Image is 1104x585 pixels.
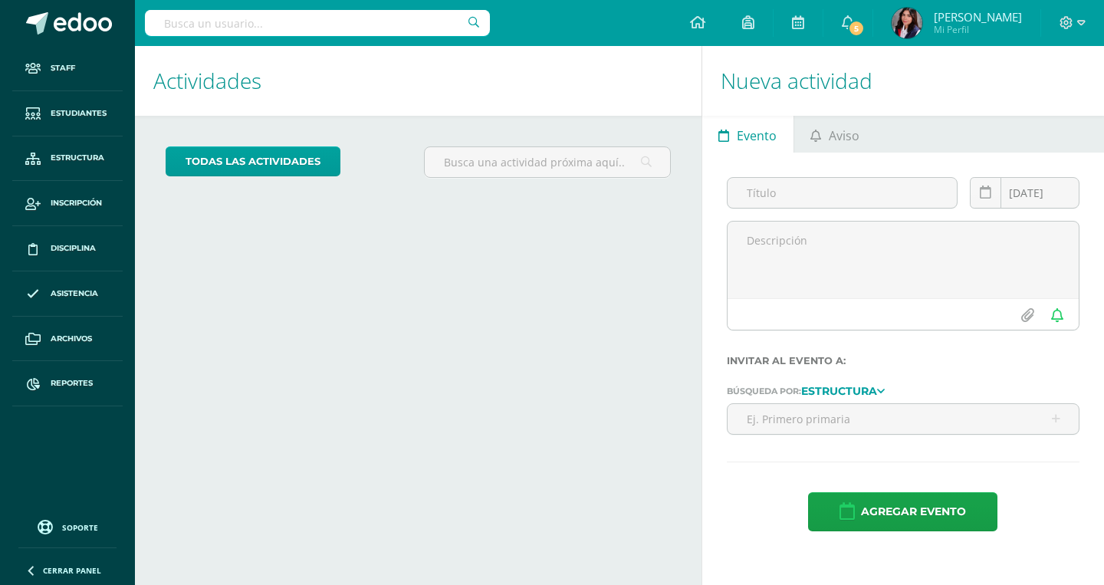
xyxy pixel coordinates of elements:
[702,116,793,153] a: Evento
[18,516,117,537] a: Soporte
[51,152,104,164] span: Estructura
[51,377,93,389] span: Reportes
[801,384,877,398] strong: Estructura
[12,361,123,406] a: Reportes
[166,146,340,176] a: todas las Actividades
[12,91,123,136] a: Estudiantes
[51,242,96,255] span: Disciplina
[12,271,123,317] a: Asistencia
[848,20,865,37] span: 5
[12,46,123,91] a: Staff
[801,385,885,396] a: Estructura
[728,404,1079,434] input: Ej. Primero primaria
[62,522,98,533] span: Soporte
[12,226,123,271] a: Disciplina
[51,107,107,120] span: Estudiantes
[12,317,123,362] a: Archivos
[829,117,859,154] span: Aviso
[145,10,490,36] input: Busca un usuario...
[861,493,966,531] span: Agregar evento
[51,288,98,300] span: Asistencia
[51,333,92,345] span: Archivos
[892,8,922,38] img: 331a885a7a06450cabc094b6be9ba622.png
[934,23,1022,36] span: Mi Perfil
[721,46,1086,116] h1: Nueva actividad
[12,136,123,182] a: Estructura
[51,62,75,74] span: Staff
[425,147,669,177] input: Busca una actividad próxima aquí...
[12,181,123,226] a: Inscripción
[794,116,876,153] a: Aviso
[153,46,683,116] h1: Actividades
[934,9,1022,25] span: [PERSON_NAME]
[728,178,958,208] input: Título
[727,355,1079,366] label: Invitar al evento a:
[51,197,102,209] span: Inscripción
[727,386,801,396] span: Búsqueda por:
[43,565,101,576] span: Cerrar panel
[808,492,997,531] button: Agregar evento
[971,178,1079,208] input: Fecha de entrega
[737,117,777,154] span: Evento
